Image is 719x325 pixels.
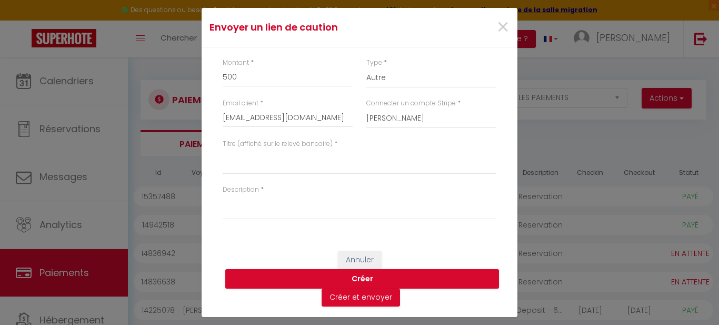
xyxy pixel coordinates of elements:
label: Titre (affiché sur le relevé bancaire) [223,139,333,149]
button: Ouvrir le widget de chat LiveChat [8,4,40,36]
button: Créer [225,269,499,289]
button: Close [496,16,510,39]
label: Description [223,185,259,195]
label: Connecter un compte Stripe [366,99,456,109]
label: Type [366,58,382,68]
h4: Envoyer un lien de caution [209,20,457,35]
span: × [496,12,510,43]
button: Créer et envoyer [322,289,400,307]
button: Annuler [338,251,382,269]
label: Email client [223,99,258,109]
label: Montant [223,58,249,68]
